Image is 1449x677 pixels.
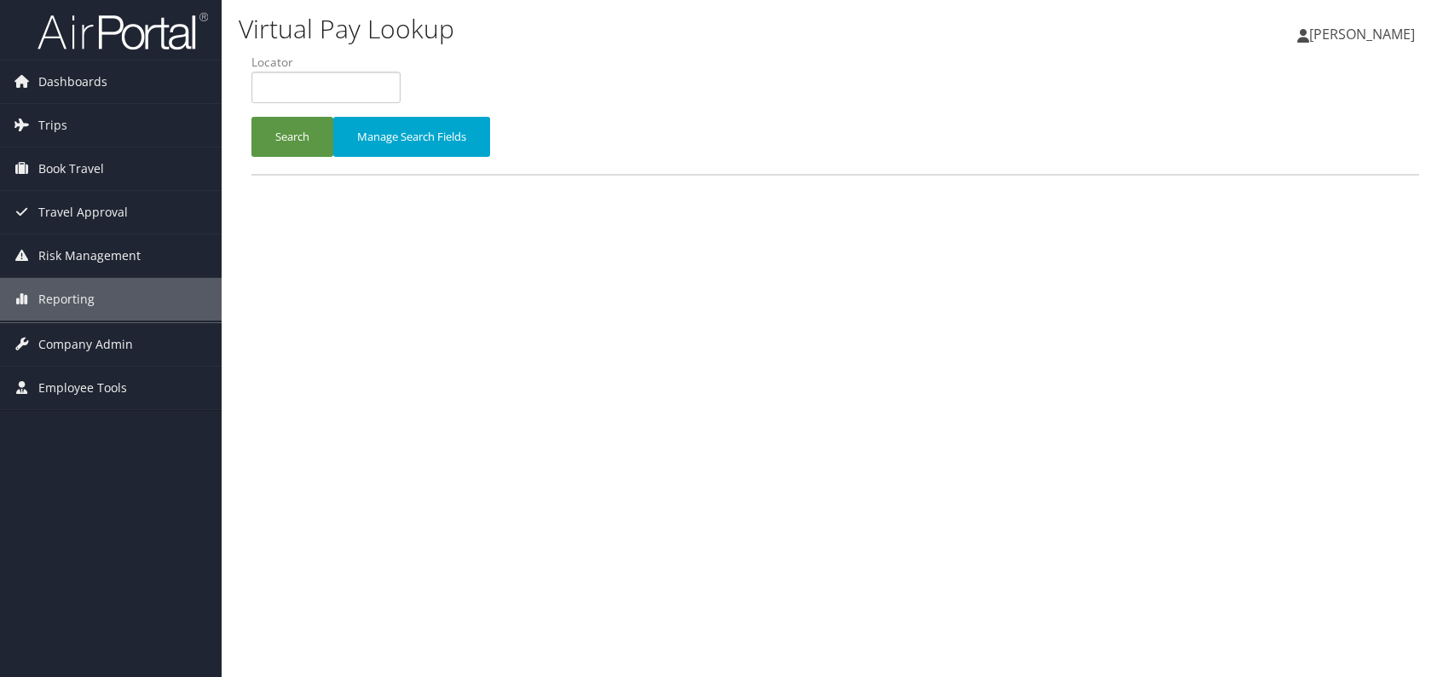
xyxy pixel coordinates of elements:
[38,11,208,51] img: airportal-logo.png
[239,11,1034,47] h1: Virtual Pay Lookup
[251,117,333,157] button: Search
[251,54,413,71] label: Locator
[38,148,104,190] span: Book Travel
[333,117,490,157] button: Manage Search Fields
[1309,25,1415,43] span: [PERSON_NAME]
[38,104,67,147] span: Trips
[38,323,133,366] span: Company Admin
[1297,9,1432,60] a: [PERSON_NAME]
[38,278,95,321] span: Reporting
[38,191,128,234] span: Travel Approval
[38,61,107,103] span: Dashboards
[38,367,127,409] span: Employee Tools
[38,234,141,277] span: Risk Management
